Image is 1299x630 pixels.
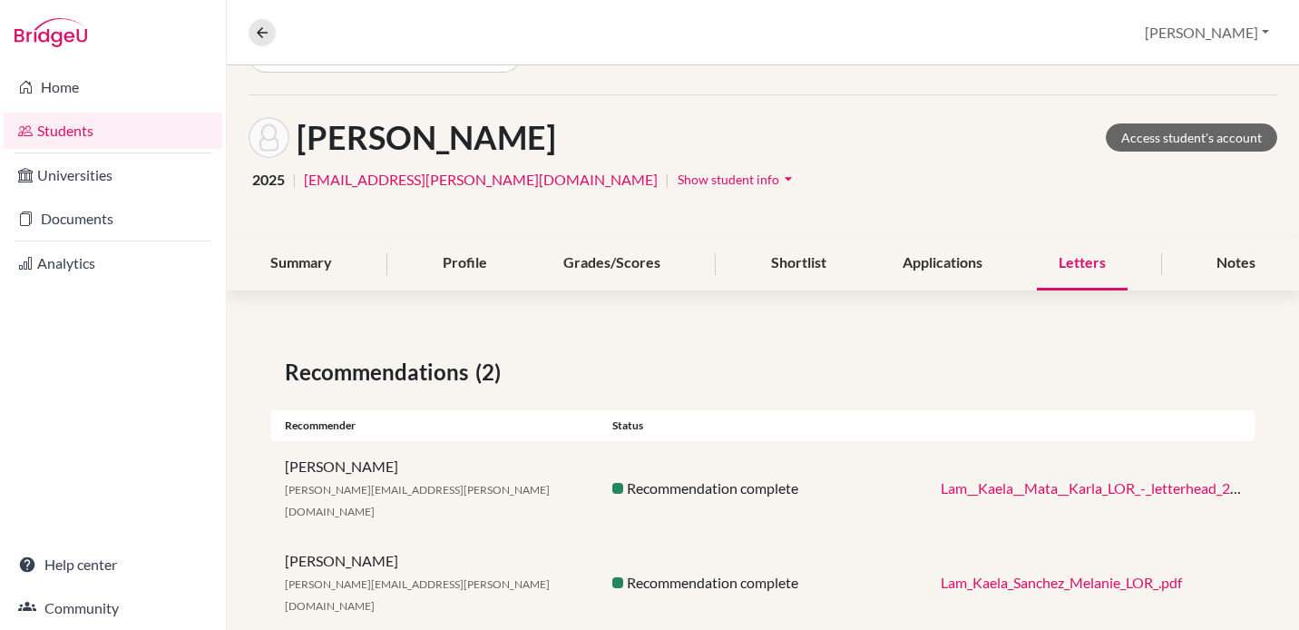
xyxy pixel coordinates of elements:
[15,18,87,47] img: Bridge-U
[285,483,550,518] span: [PERSON_NAME][EMAIL_ADDRESS][PERSON_NAME][DOMAIN_NAME]
[941,479,1278,497] a: Lam__Kaela__Mata__Karla_LOR_-_letterhead_2024.pdf
[1195,237,1277,290] div: Notes
[249,117,289,158] img: Kaela Lam's avatar
[779,170,797,188] i: arrow_drop_down
[271,418,599,434] div: Recommender
[4,201,222,237] a: Documents
[475,356,508,389] span: (2)
[4,157,222,193] a: Universities
[4,546,222,583] a: Help center
[271,456,599,521] div: [PERSON_NAME]
[881,237,1004,290] div: Applications
[285,356,475,389] span: Recommendations
[678,172,779,187] span: Show student info
[297,118,556,157] h1: [PERSON_NAME]
[249,237,354,290] div: Summary
[4,590,222,626] a: Community
[304,169,658,191] a: [EMAIL_ADDRESS][PERSON_NAME][DOMAIN_NAME]
[599,572,926,594] div: Recommendation complete
[1037,237,1128,290] div: Letters
[1137,15,1277,50] button: [PERSON_NAME]
[4,245,222,281] a: Analytics
[599,418,926,434] div: Status
[941,574,1182,591] a: Lam_Kaela_Sanchez_Melanie_LOR_.pdf
[4,69,222,105] a: Home
[599,477,926,499] div: Recommendation complete
[252,169,285,191] span: 2025
[4,113,222,149] a: Students
[749,237,848,290] div: Shortlist
[292,169,297,191] span: |
[285,577,550,613] span: [PERSON_NAME][EMAIL_ADDRESS][PERSON_NAME][DOMAIN_NAME]
[665,169,669,191] span: |
[542,237,682,290] div: Grades/Scores
[1106,123,1277,152] a: Access student's account
[421,237,509,290] div: Profile
[271,550,599,615] div: [PERSON_NAME]
[677,165,798,193] button: Show student infoarrow_drop_down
